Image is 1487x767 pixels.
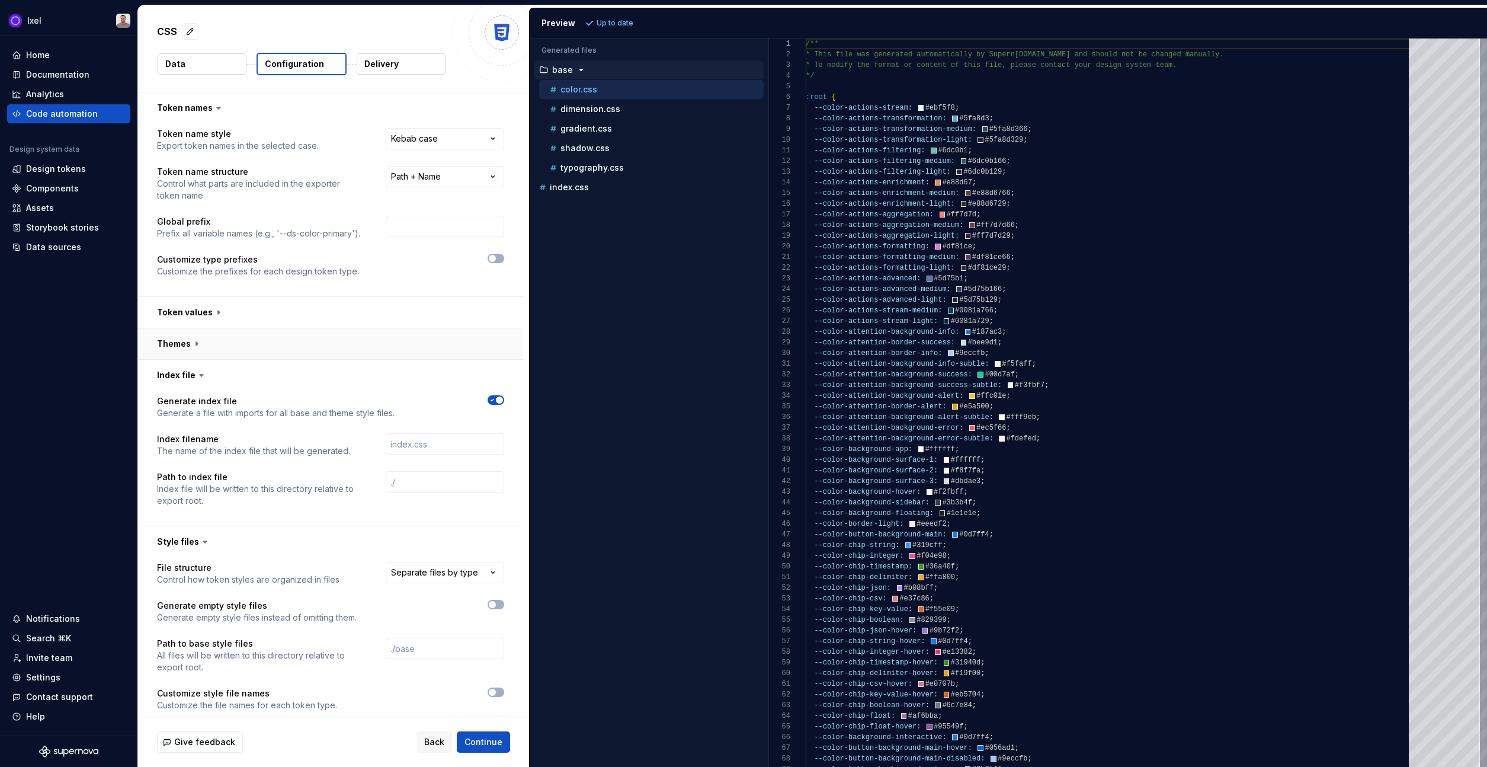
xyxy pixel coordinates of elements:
span: --color-actions-enrichment-light: [814,200,955,208]
div: 24 [769,284,790,295]
span: ; [1044,381,1049,389]
div: Data sources [26,241,81,253]
div: 30 [769,348,790,359]
span: ; [1006,264,1010,272]
div: Ixel [27,15,41,27]
div: 32 [769,369,790,380]
span: ; [963,274,967,283]
span: { [831,93,835,101]
a: Components [7,179,130,198]
span: --color-background-sidebar: [814,498,929,507]
span: --color-actions-formatting: [814,242,929,251]
img: 868fd657-9a6c-419b-b302-5d6615f36a2c.png [8,14,23,28]
a: Settings [7,668,130,687]
span: ; [985,349,989,357]
div: 5 [769,81,790,92]
p: Control how token styles are organized in files [157,574,339,586]
p: Control what parts are included in the exporter token name. [157,178,364,202]
div: 29 [769,337,790,348]
span: --color-attention-border-alert: [814,402,946,411]
button: Configuration [257,53,347,75]
p: Token name structure [157,166,364,178]
span: #5fa8d3 [959,114,989,123]
div: Design system data [9,145,79,154]
a: Code automation [7,104,130,123]
span: * This file was generated automatically by Supern [806,50,1015,59]
div: Design tokens [26,163,86,175]
p: Data [165,58,185,70]
span: --color-chip-delimiter: [814,573,912,581]
span: #ff7d7d29 [972,232,1011,240]
span: --color-actions-advanced-medium: [814,285,950,293]
div: 4 [769,71,790,81]
span: ; [989,402,994,411]
span: * To modify the format or content of this file, p [806,61,1015,69]
div: 47 [769,529,790,540]
span: ; [968,146,972,155]
span: #fff9eb [1006,413,1036,421]
span: #eeedf2 [916,520,946,528]
div: 43 [769,487,790,497]
div: 37 [769,423,790,433]
span: --color-actions-aggregation-light: [814,232,959,240]
span: #6dc0b166 [968,157,1007,165]
div: 52 [769,583,790,593]
span: #ffffff [951,456,980,464]
span: #0081a766 [955,306,994,315]
div: 17 [769,209,790,220]
div: 16 [769,199,790,209]
span: ; [947,552,951,560]
span: --color-actions-formatting-medium: [814,253,959,261]
span: --color-actions-advanced: [814,274,921,283]
div: 1 [769,39,790,49]
span: :root [806,93,827,101]
span: --color-background-surface-1: [814,456,938,464]
span: ; [955,573,959,581]
div: 36 [769,412,790,423]
span: --color-actions-transformation-light: [814,136,972,144]
span: --color-button-background-main: [814,530,946,539]
span: ; [980,477,985,485]
div: 10 [769,135,790,145]
p: shadow.css [560,143,610,153]
p: Index file will be written to this directory relative to export root. [157,483,364,507]
div: Search ⌘K [26,632,71,644]
div: 7 [769,103,790,113]
p: dimension.css [560,104,620,114]
div: 28 [769,327,790,337]
p: index.css [550,183,589,192]
p: CSS [157,24,177,39]
div: 53 [769,593,790,604]
span: ; [955,445,959,453]
button: gradient.css [539,122,764,135]
p: Up to date [597,18,633,28]
span: ; [1023,136,1027,144]
p: Configuration [265,58,324,70]
span: #5d75b1 [934,274,963,283]
p: Customize type prefixes [157,254,359,266]
div: 55 [769,615,790,625]
span: #df81ce29 [968,264,1007,272]
div: 20 [769,241,790,252]
div: Analytics [26,88,64,100]
span: ; [1027,125,1031,133]
a: Storybook stories [7,218,130,237]
span: ; [980,456,985,464]
span: #5fa8d366 [989,125,1028,133]
span: ; [976,509,980,517]
span: ; [959,627,963,635]
button: IxelAlberto Roldán [2,8,135,33]
span: ; [1006,157,1010,165]
span: #f3fbf7 [1015,381,1044,389]
span: --color-attention-background-success: [814,370,972,379]
p: Generate empty style files instead of omitting them. [157,612,357,624]
span: #6dc0b1 [938,146,967,155]
div: 25 [769,295,790,305]
div: Contact support [26,691,93,703]
button: Notifications [7,609,130,628]
span: --color-actions-stream-light: [814,317,938,325]
span: ; [1015,370,1019,379]
p: Generate index file [157,395,395,407]
span: ; [1036,413,1040,421]
p: Export token names in the selected case. [157,140,319,152]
